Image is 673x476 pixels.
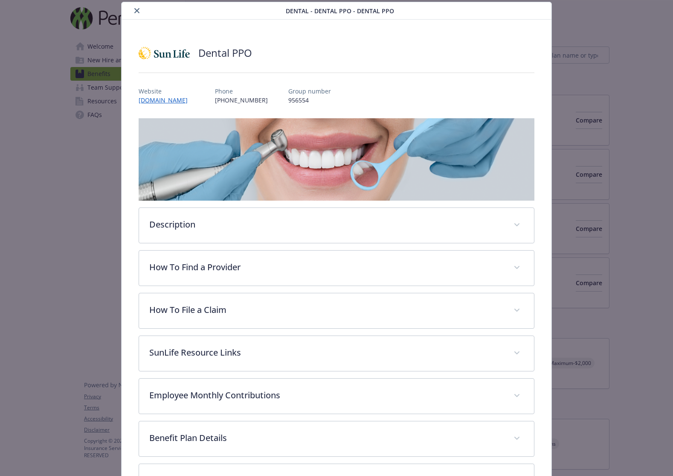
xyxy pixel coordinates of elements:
[215,96,268,105] p: [PHONE_NUMBER]
[198,46,252,60] h2: Dental PPO
[139,118,534,201] img: banner
[288,87,331,96] p: Group number
[215,87,268,96] p: Phone
[288,96,331,105] p: 956554
[149,432,503,444] p: Benefit Plan Details
[149,304,503,316] p: How To File a Claim
[132,6,142,16] button: close
[149,389,503,402] p: Employee Monthly Contributions
[139,293,534,328] div: How To File a Claim
[286,6,394,15] span: Dental - Dental PPO - Dental PPO
[139,251,534,286] div: How To Find a Provider
[149,346,503,359] p: SunLife Resource Links
[139,208,534,243] div: Description
[139,87,194,96] p: Website
[139,379,534,414] div: Employee Monthly Contributions
[149,261,503,274] p: How To Find a Provider
[139,40,190,66] img: Sun Life Financial
[139,421,534,456] div: Benefit Plan Details
[139,96,194,104] a: [DOMAIN_NAME]
[139,336,534,371] div: SunLife Resource Links
[149,218,503,231] p: Description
